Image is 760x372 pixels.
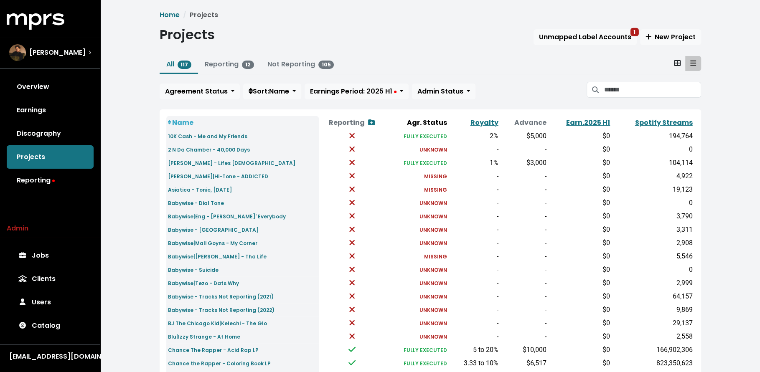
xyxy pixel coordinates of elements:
td: 29,137 [612,316,694,330]
td: $0 [548,303,612,316]
small: Babywise|Mali Goyns - My Corner [168,240,257,247]
td: 2% [448,129,500,143]
div: [EMAIL_ADDRESS][DOMAIN_NAME] [9,352,91,362]
span: $3,000 [526,159,546,167]
button: Unmapped Label Accounts1 [534,29,637,45]
td: $0 [548,170,612,183]
small: FULLY EXECUTED [403,133,447,140]
small: 10K Cash - Me and My Friends [168,133,247,140]
span: $10,000 [522,346,546,354]
td: $0 [548,223,612,236]
small: Babywise - [GEOGRAPHIC_DATA] [168,226,259,233]
td: 5 to 20% [448,343,500,357]
td: 3.33 to 10% [448,357,500,370]
small: MISSING [424,173,447,180]
td: $0 [548,129,612,143]
small: BJ The Chicago Kid|Kelechi - The Glo [168,320,267,327]
td: - [448,263,500,276]
td: 5,546 [612,250,694,263]
button: Admin Status [412,84,475,99]
td: 64,157 [612,290,694,303]
button: Sort:Name [243,84,301,99]
td: 2,558 [612,330,694,343]
th: Reporting [319,116,386,129]
button: Earnings Period: 2025 H1 [305,84,409,99]
td: - [500,276,548,290]
a: Babywise|Mali Goyns - My Corner [168,238,257,248]
a: Asiatica - Tonic, [DATE] [168,185,232,194]
a: Babywise|Eng - [PERSON_NAME]' Everybody [168,211,286,221]
td: - [448,183,500,196]
a: Discography [7,122,94,145]
td: - [500,210,548,223]
th: Advance [500,116,548,129]
a: Royalty [470,118,498,127]
td: $0 [548,357,612,370]
td: - [500,290,548,303]
small: Babywise - Tracks Not Reporting (2022) [168,306,275,314]
td: - [500,196,548,210]
td: - [500,223,548,236]
small: FULLY EXECUTED [403,347,447,354]
th: Agr. Status [385,116,448,129]
small: 2 N Da Chamber - 40,000 Days [168,146,250,153]
small: UNKNOWN [419,333,447,340]
small: [PERSON_NAME]|Hi-Tone - ADDICTED [168,173,268,180]
a: Babywise - Dial Tone [168,198,224,208]
span: Admin Status [417,86,463,96]
a: 10K Cash - Me and My Friends [168,131,247,141]
td: 166,902,306 [612,343,694,357]
span: 1 [630,28,639,36]
td: - [448,170,500,183]
a: Babywise - [GEOGRAPHIC_DATA] [168,225,259,234]
a: Catalog [7,314,94,337]
a: 2 N Da Chamber - 40,000 Days [168,144,250,154]
td: $0 [548,156,612,170]
td: - [448,196,500,210]
span: [PERSON_NAME] [29,48,86,58]
td: 823,350,623 [612,357,694,370]
svg: Table View [690,60,696,66]
small: Blu|Izzy Strange - At Home [168,333,240,340]
small: Babywise - Suicide [168,266,219,273]
a: Babywise|Tezo - Dats Why [168,278,239,288]
td: - [448,276,500,290]
small: UNKNOWN [419,320,447,327]
small: UNKNOWN [419,280,447,287]
span: Unmapped Label Accounts [539,32,631,42]
td: $0 [548,183,612,196]
a: [PERSON_NAME] - Lifes [DEMOGRAPHIC_DATA] [168,158,295,167]
td: 0 [612,196,694,210]
a: BJ The Chicago Kid|Kelechi - The Glo [168,318,267,328]
a: Chance the Rapper - Coloring Book LP [168,358,271,368]
td: $0 [548,210,612,223]
td: - [448,236,500,250]
td: - [500,250,548,263]
td: $0 [548,196,612,210]
a: Earnings [7,99,94,122]
span: 12 [242,61,254,69]
td: - [448,316,500,330]
span: New Project [646,32,696,42]
a: [PERSON_NAME]|Hi-Tone - ADDICTED [168,171,268,181]
td: 2,999 [612,276,694,290]
td: $0 [548,343,612,357]
td: 104,114 [612,156,694,170]
small: UNKNOWN [419,226,447,233]
td: 194,764 [612,129,694,143]
td: - [500,236,548,250]
button: [EMAIL_ADDRESS][DOMAIN_NAME] [7,351,94,362]
a: Jobs [7,244,94,267]
small: UNKNOWN [419,146,447,153]
span: $6,517 [526,359,546,367]
a: Blu|Izzy Strange - At Home [168,332,240,341]
small: Asiatica - Tonic, [DATE] [168,186,232,193]
small: UNKNOWN [419,213,447,220]
small: Babywise|Tezo - Dats Why [168,280,239,287]
span: $5,000 [526,132,546,140]
td: 1% [448,156,500,170]
small: UNKNOWN [419,293,447,300]
small: Chance the Rapper - Coloring Book LP [168,360,271,367]
td: - [448,223,500,236]
small: UNKNOWN [419,200,447,207]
